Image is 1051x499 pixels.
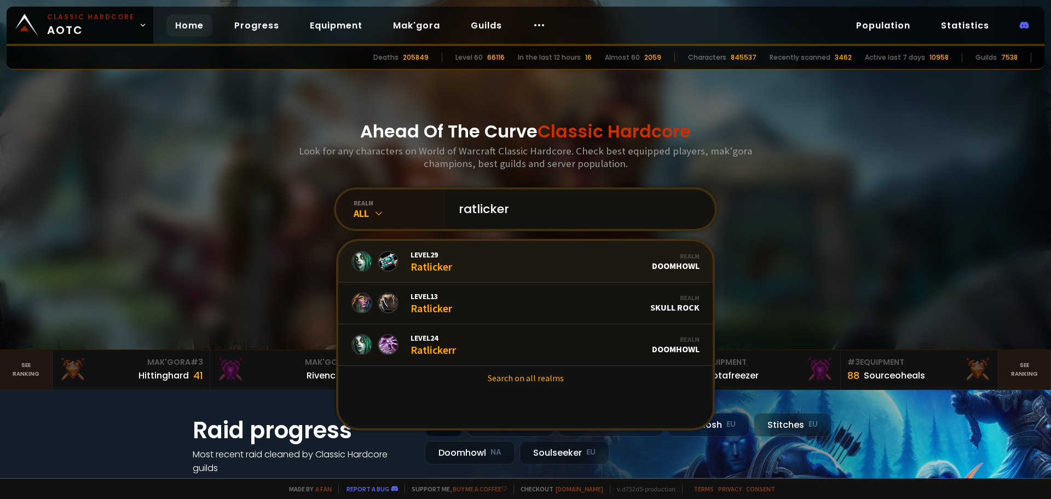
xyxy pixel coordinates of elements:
span: Support me, [405,485,507,493]
div: 16 [585,53,592,62]
div: Ratlicker [411,250,452,273]
a: #2Equipment88Notafreezer [683,350,841,389]
div: Active last 7 days [865,53,925,62]
a: #3Equipment88Sourceoheals [841,350,998,389]
div: In the last 12 hours [518,53,581,62]
span: Classic Hardcore [538,119,691,144]
span: # 3 [847,357,860,368]
div: Doomhowl [652,252,700,271]
div: Stitches [754,413,831,437]
span: v. d752d5 - production [610,485,675,493]
span: Level 29 [411,250,452,260]
div: Notafreezer [706,369,759,382]
a: Consent [746,485,775,493]
a: a fan [315,485,332,493]
a: Mak'gora [384,14,449,37]
small: EU [809,419,818,430]
div: Doomhowl [425,441,515,464]
div: Mak'Gora [217,357,361,368]
small: Classic Hardcore [47,12,135,22]
div: Almost 60 [605,53,640,62]
a: Report a bug [347,485,389,493]
a: Statistics [932,14,998,37]
a: Guilds [462,14,511,37]
h3: Look for any characters on World of Warcraft Classic Hardcore. Check best equipped players, mak'g... [294,145,757,170]
a: Equipment [301,14,371,37]
span: Checkout [513,485,603,493]
div: Hittinghard [138,369,189,382]
small: NA [490,447,501,458]
div: realm [354,199,446,207]
a: Search on all realms [338,366,713,390]
a: Buy me a coffee [453,485,507,493]
a: Progress [226,14,288,37]
div: 2059 [644,53,661,62]
div: Realm [652,335,700,343]
a: Classic HardcoreAOTC [7,7,153,44]
div: Realm [650,294,700,302]
div: Equipment [690,357,834,368]
div: Soulseeker [519,441,609,464]
h1: Raid progress [193,413,412,448]
h1: Ahead Of The Curve [360,118,691,145]
div: Ratlickerr [411,333,456,357]
div: Skull Rock [650,294,700,313]
a: Level24RatlickerrRealmDoomhowl [338,324,713,366]
div: Doomhowl [652,335,700,354]
div: 7538 [1001,53,1018,62]
a: Mak'Gora#2Rivench100 [210,350,368,389]
div: Deaths [373,53,399,62]
a: Mak'Gora#3Hittinghard41 [53,350,210,389]
div: Guilds [975,53,997,62]
span: Level 13 [411,291,452,301]
div: Level 60 [455,53,483,62]
span: AOTC [47,12,135,38]
a: Seeranking [998,350,1051,389]
small: EU [586,447,596,458]
a: Home [166,14,212,37]
small: EU [726,419,736,430]
input: Search a character... [452,190,702,229]
div: Realm [652,252,700,260]
div: 845537 [731,53,757,62]
span: Level 24 [411,333,456,343]
div: Ratlicker [411,291,452,315]
div: 66116 [487,53,505,62]
a: Privacy [718,485,742,493]
div: Nek'Rosh [668,413,749,437]
div: Mak'Gora [59,357,203,368]
div: Sourceoheals [864,369,925,382]
div: All [354,207,446,220]
h4: Most recent raid cleaned by Classic Hardcore guilds [193,448,412,475]
div: 88 [847,368,859,383]
div: 41 [193,368,203,383]
div: Rivench [307,369,341,382]
a: See all progress [193,475,264,488]
a: Level29RatlickerRealmDoomhowl [338,241,713,283]
div: Equipment [847,357,991,368]
span: # 3 [190,357,203,368]
a: Population [847,14,919,37]
a: [DOMAIN_NAME] [556,485,603,493]
div: 205849 [403,53,429,62]
div: 3462 [835,53,852,62]
div: Characters [688,53,726,62]
span: Made by [282,485,332,493]
div: Recently scanned [770,53,830,62]
div: 10958 [929,53,949,62]
a: Level13RatlickerRealmSkull Rock [338,283,713,324]
a: Terms [694,485,714,493]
